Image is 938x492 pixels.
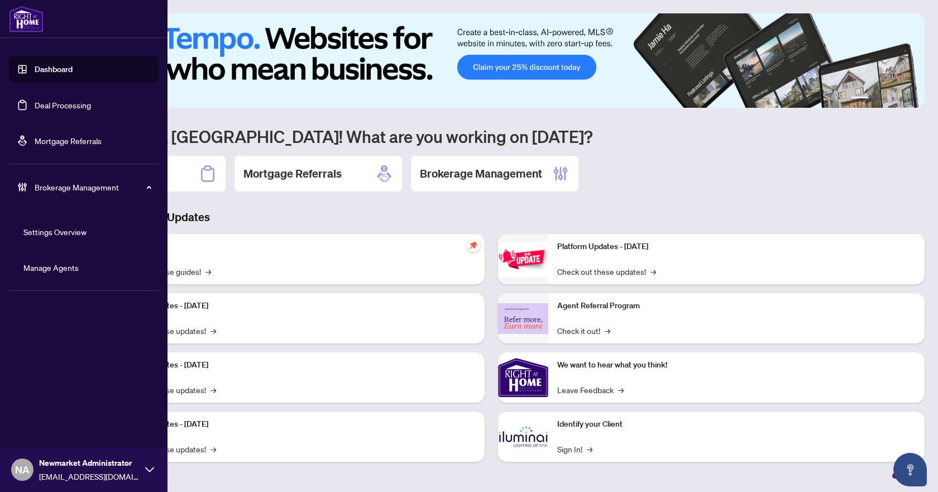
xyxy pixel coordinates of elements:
[23,262,79,273] a: Manage Agents
[498,412,548,462] img: Identify your Client
[210,443,216,455] span: →
[210,324,216,337] span: →
[117,300,476,312] p: Platform Updates - [DATE]
[557,418,916,431] p: Identify your Client
[909,97,913,101] button: 6
[9,6,44,32] img: logo
[243,166,342,181] h2: Mortgage Referrals
[35,64,73,74] a: Dashboard
[873,97,878,101] button: 2
[557,359,916,371] p: We want to hear what you think!
[851,97,869,101] button: 1
[39,457,140,469] span: Newmarket Administrator
[893,453,927,486] button: Open asap
[498,352,548,403] img: We want to hear what you think!
[557,324,610,337] a: Check it out!→
[35,136,102,146] a: Mortgage Referrals
[618,384,624,396] span: →
[882,97,887,101] button: 3
[557,265,656,278] a: Check out these updates!→
[210,384,216,396] span: →
[420,166,542,181] h2: Brokerage Management
[58,13,925,108] img: Slide 0
[58,209,925,225] h3: Brokerage & Industry Updates
[117,418,476,431] p: Platform Updates - [DATE]
[557,241,916,253] p: Platform Updates - [DATE]
[35,181,151,193] span: Brokerage Management
[557,300,916,312] p: Agent Referral Program
[15,462,30,477] span: NA
[557,384,624,396] a: Leave Feedback→
[117,359,476,371] p: Platform Updates - [DATE]
[205,265,211,278] span: →
[58,126,925,147] h1: Welcome back [GEOGRAPHIC_DATA]! What are you working on [DATE]?
[23,227,87,237] a: Settings Overview
[891,97,896,101] button: 4
[605,324,610,337] span: →
[557,443,592,455] a: Sign In!→
[498,242,548,277] img: Platform Updates - June 23, 2025
[650,265,656,278] span: →
[587,443,592,455] span: →
[498,303,548,334] img: Agent Referral Program
[39,470,140,483] span: [EMAIL_ADDRESS][DOMAIN_NAME]
[467,238,480,252] span: pushpin
[900,97,904,101] button: 5
[117,241,476,253] p: Self-Help
[35,100,91,110] a: Deal Processing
